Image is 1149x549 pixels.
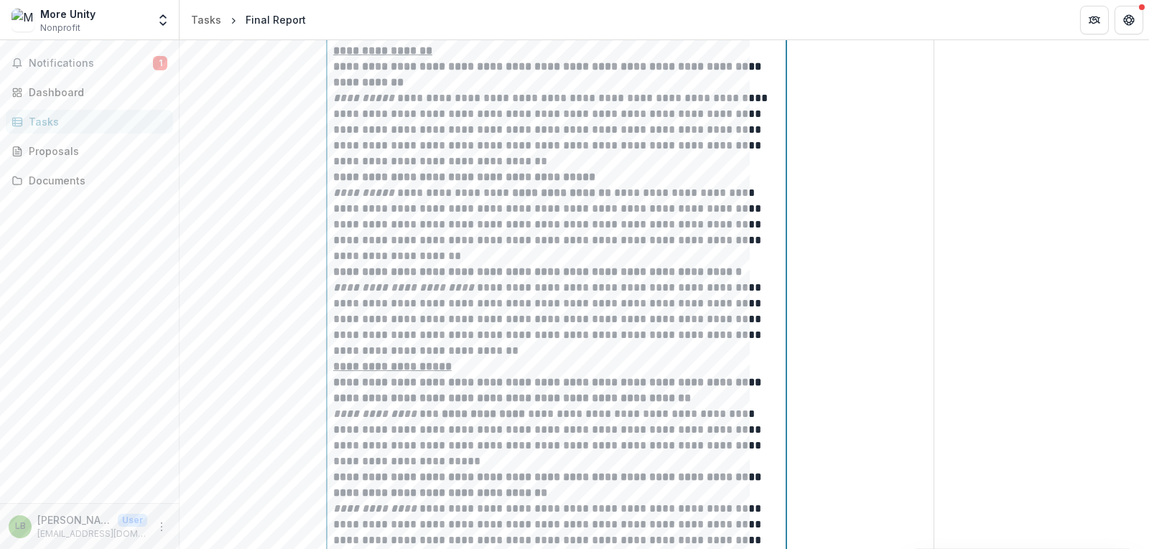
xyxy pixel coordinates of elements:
[29,57,153,70] span: Notifications
[6,169,173,192] a: Documents
[246,12,306,27] div: Final Report
[40,22,80,34] span: Nonprofit
[40,6,96,22] div: More Unity
[6,110,173,133] a: Tasks
[153,518,170,535] button: More
[185,9,227,30] a: Tasks
[29,144,162,159] div: Proposals
[37,512,112,527] p: [PERSON_NAME]
[6,139,173,163] a: Proposals
[29,114,162,129] div: Tasks
[11,9,34,32] img: More Unity
[118,514,147,527] p: User
[6,80,173,104] a: Dashboard
[1080,6,1109,34] button: Partners
[191,12,221,27] div: Tasks
[6,52,173,75] button: Notifications1
[29,173,162,188] div: Documents
[37,527,147,540] p: [EMAIL_ADDRESS][DOMAIN_NAME]
[185,9,312,30] nav: breadcrumb
[153,56,167,70] span: 1
[29,85,162,100] div: Dashboard
[1115,6,1143,34] button: Get Help
[153,6,173,34] button: Open entity switcher
[15,522,26,531] div: Lauren Beachom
